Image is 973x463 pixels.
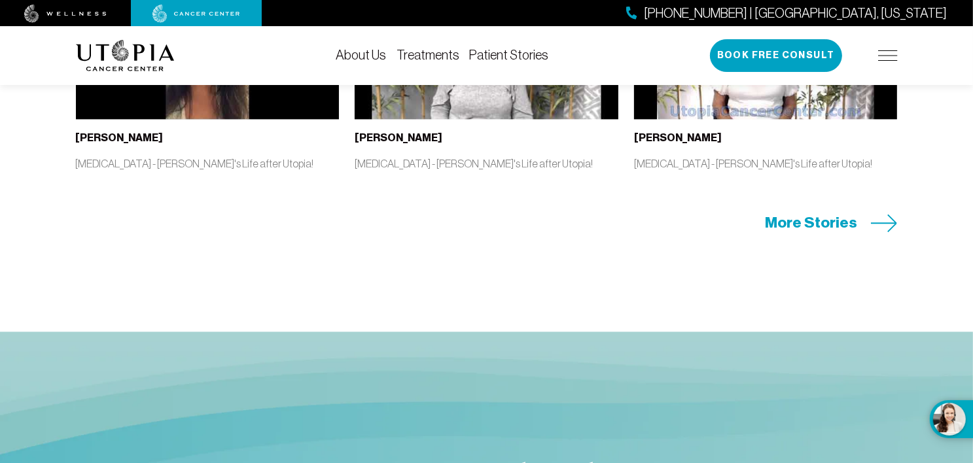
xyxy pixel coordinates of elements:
[355,131,442,144] b: [PERSON_NAME]
[878,50,898,61] img: icon-hamburger
[152,5,240,23] img: cancer center
[634,131,722,144] b: [PERSON_NAME]
[766,213,898,233] a: More Stories
[336,48,386,62] a: About Us
[397,48,459,62] a: Treatments
[626,4,947,23] a: [PHONE_NUMBER] | [GEOGRAPHIC_DATA], [US_STATE]
[766,213,858,233] span: More Stories
[634,156,898,171] p: [MEDICAL_DATA] - [PERSON_NAME]'s Life after Utopia!
[76,131,164,144] b: [PERSON_NAME]
[76,156,340,171] p: [MEDICAL_DATA] - [PERSON_NAME]'s Life after Utopia!
[24,5,107,23] img: wellness
[76,40,175,71] img: logo
[644,4,947,23] span: [PHONE_NUMBER] | [GEOGRAPHIC_DATA], [US_STATE]
[470,48,549,62] a: Patient Stories
[355,156,618,171] p: [MEDICAL_DATA] - [PERSON_NAME]'s Life after Utopia!
[710,39,842,72] button: Book Free Consult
